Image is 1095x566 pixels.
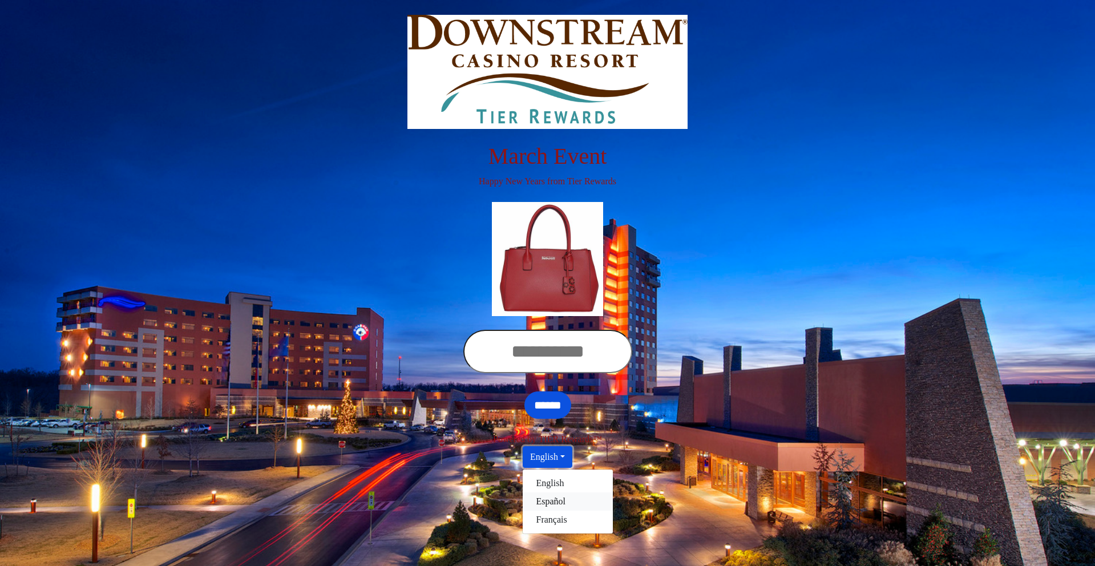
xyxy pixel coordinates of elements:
button: English [523,446,572,468]
a: Français [523,511,613,529]
a: English [523,474,613,492]
a: Español [523,492,613,511]
img: Logo [407,15,688,129]
h1: March Event [231,143,864,170]
p: Happy New Years from Tier Rewards [231,175,864,188]
img: Center Image [492,202,604,316]
span: Powered by TIER Rewards™ [493,434,602,444]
